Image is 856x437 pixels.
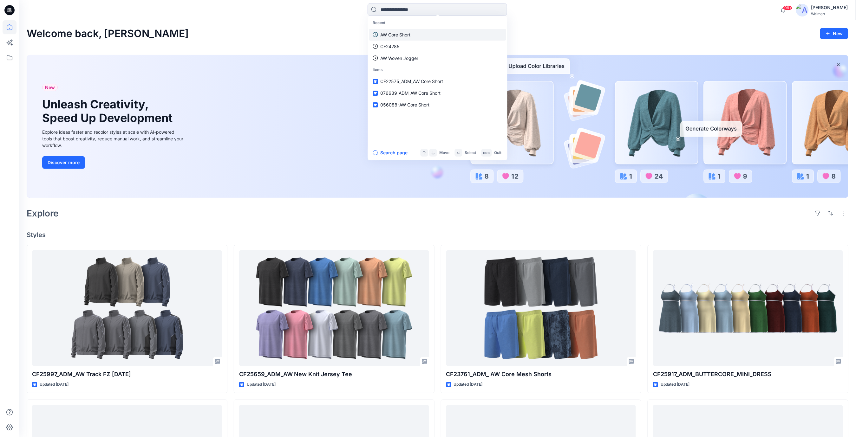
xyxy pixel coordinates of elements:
p: Updated [DATE] [661,381,689,388]
div: Walmart [811,11,848,16]
p: Move [440,150,450,156]
p: Quit [494,150,502,156]
button: New [820,28,848,39]
h4: Styles [27,231,848,239]
p: Updated [DATE] [454,381,483,388]
a: CF25659_ADM_AW New Knit Jersey Tee [239,250,429,366]
p: Updated [DATE] [247,381,276,388]
p: esc [483,150,490,156]
p: CF25659_ADM_AW New Knit Jersey Tee [239,370,429,379]
span: 056088-AW Core Short [381,102,430,107]
a: CF23761_ADM_ AW Core Mesh Shorts [446,250,636,366]
p: CF24285 [381,43,400,50]
h2: Welcome back, [PERSON_NAME] [27,28,189,40]
a: CF22575_ADM_AW Core Short [369,75,506,87]
a: CF25917_ADM_BUTTERCORE_MINI_DRESS [653,250,843,366]
h1: Unleash Creativity, Speed Up Development [42,98,175,125]
div: [PERSON_NAME] [811,4,848,11]
div: Explore ideas faster and recolor styles at scale with AI-powered tools that boost creativity, red... [42,129,185,149]
button: Search page [373,149,408,157]
a: AW Core Short [369,29,506,41]
span: 076639_ADM_AW Core Short [381,90,441,96]
p: CF25997_ADM_AW Track FZ [DATE] [32,370,222,379]
p: CF23761_ADM_ AW Core Mesh Shorts [446,370,636,379]
p: Items [369,64,506,76]
p: Updated [DATE] [40,381,69,388]
button: Discover more [42,156,85,169]
a: Discover more [42,156,185,169]
p: AW Core Short [381,31,411,38]
h2: Explore [27,208,59,218]
p: CF25917_ADM_BUTTERCORE_MINI_DRESS [653,370,843,379]
a: 076639_ADM_AW Core Short [369,87,506,99]
span: New [45,84,55,91]
a: CF25997_ADM_AW Track FZ 16AUG25 [32,250,222,366]
span: 99+ [783,5,793,10]
span: CF22575_ADM_AW Core Short [381,79,443,84]
a: AW Woven Jogger [369,52,506,64]
p: AW Woven Jogger [381,55,419,61]
p: Select [465,150,476,156]
a: 056088-AW Core Short [369,99,506,111]
img: avatar [796,4,809,16]
a: CF24285 [369,41,506,52]
p: Recent [369,17,506,29]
